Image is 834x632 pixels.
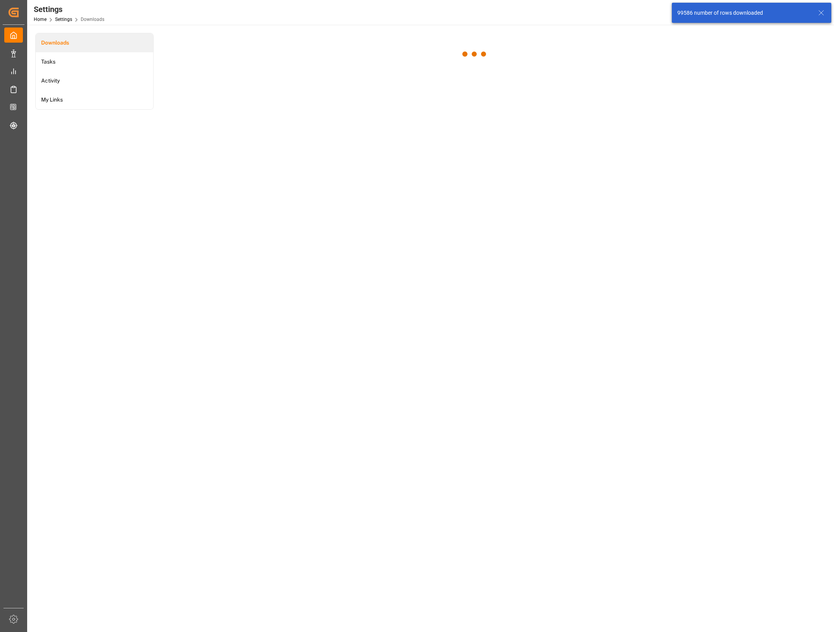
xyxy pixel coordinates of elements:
[36,33,153,52] a: Downloads
[677,9,811,17] div: 99586 number of rows downloaded
[34,17,47,22] a: Home
[36,90,153,109] a: My Links
[34,3,104,15] div: Settings
[36,52,153,71] a: Tasks
[36,71,153,90] a: Activity
[55,17,72,22] a: Settings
